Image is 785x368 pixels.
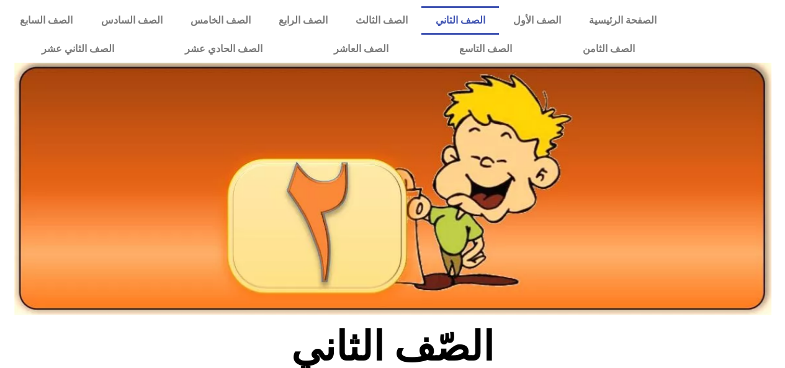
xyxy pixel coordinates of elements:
[6,35,150,63] a: الصف الثاني عشر
[298,35,424,63] a: الصف العاشر
[575,6,670,35] a: الصفحة الرئيسية
[6,6,87,35] a: الصف السابع
[341,6,421,35] a: الصف الثالث
[421,6,499,35] a: الصف الثاني
[176,6,264,35] a: الصف الخامس
[499,6,575,35] a: الصف الأول
[150,35,298,63] a: الصف الحادي عشر
[87,6,176,35] a: الصف السادس
[264,6,341,35] a: الصف الرابع
[547,35,670,63] a: الصف الثامن
[424,35,547,63] a: الصف التاسع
